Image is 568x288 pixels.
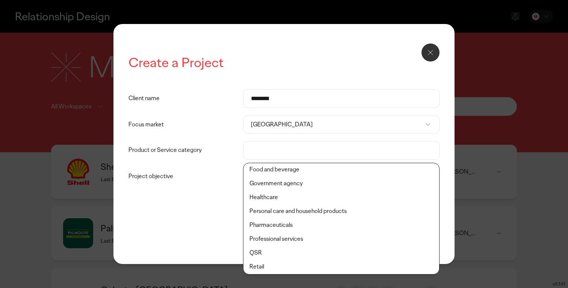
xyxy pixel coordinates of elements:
li: Snack foods [243,274,439,288]
p: [GEOGRAPHIC_DATA] [251,121,424,129]
li: Healthcare [243,190,439,204]
label: Product or Service category [128,141,243,159]
li: Professional services [243,232,439,246]
li: Personal care and household products [243,204,439,218]
label: Client name [128,89,243,107]
li: Pharmaceuticals [243,218,439,232]
li: Retail [243,260,439,274]
li: Food and beverage [243,163,439,177]
li: Government agency [243,177,439,190]
li: QSR [243,246,439,260]
label: Focus market [128,115,243,133]
h2: Create a Project [128,54,439,72]
label: Project objective [128,167,243,185]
